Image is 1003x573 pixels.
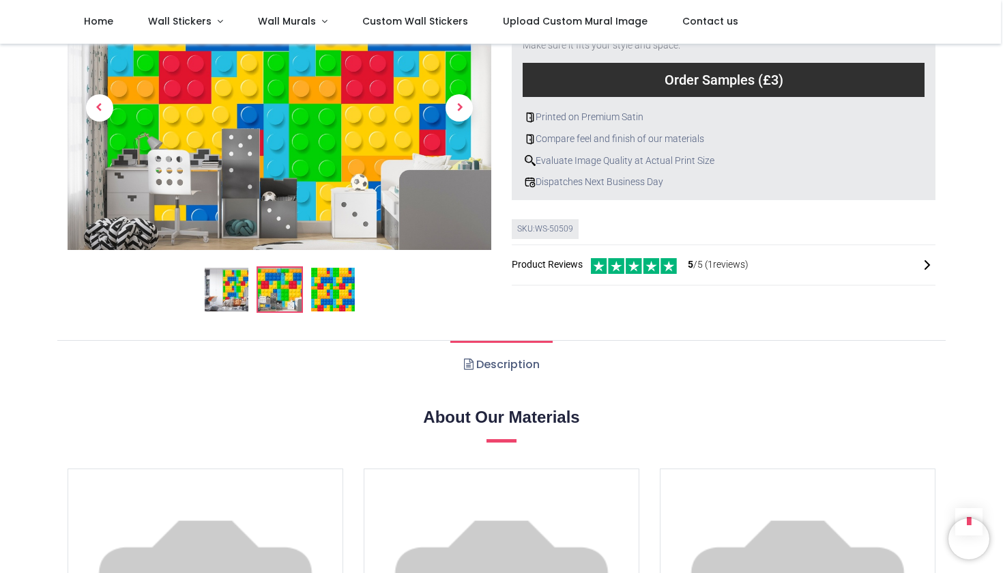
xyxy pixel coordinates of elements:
span: Custom Wall Stickers [362,14,468,28]
span: Wall Stickers [148,14,212,28]
a: Next [428,9,491,208]
div: Compare feel and finish of our materials [523,132,925,146]
a: Description [450,341,552,389]
iframe: Brevo live chat [948,518,989,559]
span: Home [84,14,113,28]
img: Lego Brick Childrens Wall Mural Wallpaper [205,268,248,311]
div: Printed on Premium Satin [523,111,925,124]
span: Upload Custom Mural Image [503,14,648,28]
div: Product Reviews [512,256,935,275]
span: 5 [688,259,693,270]
div: Evaluate Image Quality at Actual Print Size [523,154,925,168]
img: WS-50509-02 [258,268,302,311]
span: Previous [86,94,113,122]
div: Make sure it fits your style and space. [523,39,925,53]
span: Wall Murals [258,14,316,28]
img: WS-50509-03 [311,268,355,311]
h2: About Our Materials [68,406,935,429]
a: Previous [68,9,131,208]
span: Contact us [682,14,738,28]
span: Next [446,94,473,122]
div: SKU: WS-50509 [512,219,579,239]
div: Dispatches Next Business Day [523,176,925,189]
div: Order Samples (£3) [523,63,925,97]
span: /5 ( 1 reviews) [688,258,748,272]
